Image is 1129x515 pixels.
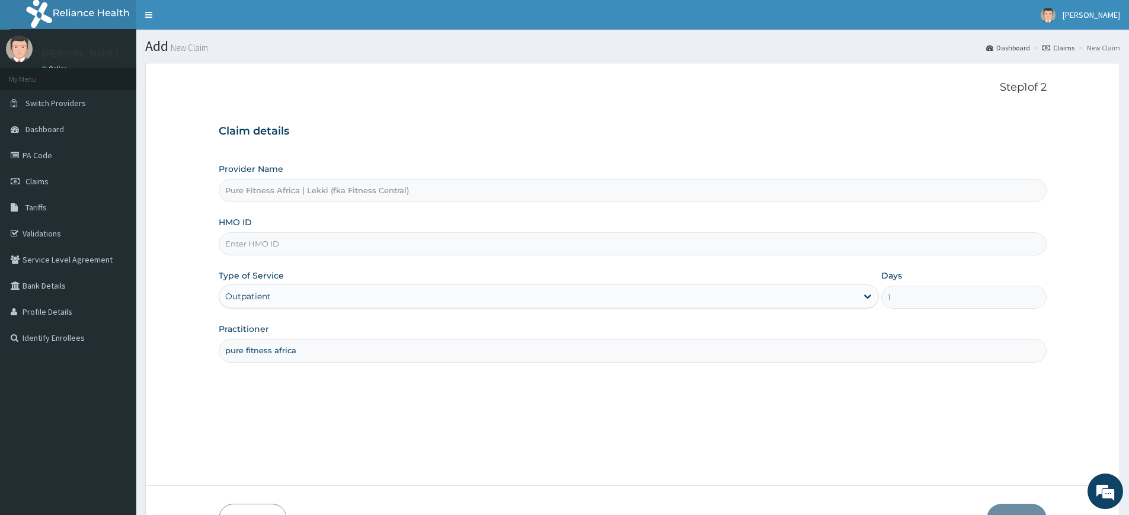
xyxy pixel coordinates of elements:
[168,43,208,52] small: New Claim
[25,124,64,135] span: Dashboard
[881,270,902,282] label: Days
[219,216,252,228] label: HMO ID
[25,176,49,187] span: Claims
[219,125,1047,138] h3: Claim details
[25,98,86,108] span: Switch Providers
[219,81,1047,94] p: Step 1 of 2
[25,202,47,213] span: Tariffs
[1041,8,1056,23] img: User Image
[6,36,33,62] img: User Image
[1042,43,1074,53] a: Claims
[219,339,1047,362] input: Enter Name
[986,43,1030,53] a: Dashboard
[1063,9,1120,20] span: [PERSON_NAME]
[219,323,269,335] label: Practitioner
[1076,43,1120,53] li: New Claim
[219,270,284,282] label: Type of Service
[219,232,1047,255] input: Enter HMO ID
[145,39,1120,54] h1: Add
[41,65,70,73] a: Online
[41,48,119,59] p: [PERSON_NAME]
[219,163,283,175] label: Provider Name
